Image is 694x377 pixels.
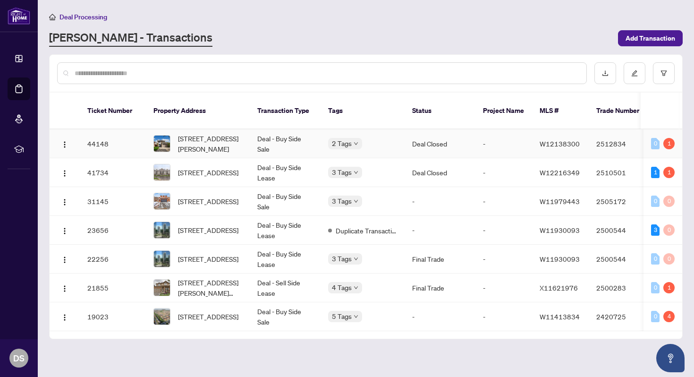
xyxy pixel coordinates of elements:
span: filter [660,70,667,77]
div: 0 [651,311,660,322]
div: 0 [663,196,675,207]
td: - [475,274,532,302]
img: Logo [61,285,68,292]
span: 3 Tags [332,253,352,264]
th: Transaction Type [250,93,321,129]
span: W12216349 [540,168,580,177]
td: Final Trade [405,245,475,274]
td: 44148 [80,129,146,158]
span: download [602,70,609,77]
img: Logo [61,314,68,321]
td: - [405,216,475,245]
button: Open asap [656,344,685,372]
img: Logo [61,256,68,264]
span: [STREET_ADDRESS] [178,254,238,264]
td: 31145 [80,187,146,216]
td: 2512834 [589,129,655,158]
button: Logo [57,280,72,295]
span: W11930093 [540,255,580,263]
td: Deal - Buy Side Sale [250,302,321,331]
td: - [405,302,475,331]
td: 21855 [80,274,146,302]
span: down [354,170,358,175]
span: Add Transaction [626,31,675,46]
td: Deal - Buy Side Sale [250,187,321,216]
td: 23656 [80,216,146,245]
span: down [354,199,358,204]
span: [STREET_ADDRESS] [178,167,238,178]
span: home [49,14,56,20]
button: Logo [57,136,72,151]
td: 22256 [80,245,146,274]
div: 4 [663,311,675,322]
span: edit [631,70,638,77]
span: Deal Processing [59,13,107,21]
td: Deal - Buy Side Sale [250,129,321,158]
button: Add Transaction [618,30,683,46]
td: - [475,216,532,245]
a: [PERSON_NAME] - Transactions [49,30,212,47]
td: 2420725 [589,302,655,331]
span: [STREET_ADDRESS] [178,311,238,322]
span: down [354,257,358,261]
img: Logo [61,198,68,206]
img: thumbnail-img [154,308,170,325]
td: - [475,129,532,158]
td: - [475,245,532,274]
div: 0 [663,224,675,236]
div: 1 [663,138,675,149]
img: thumbnail-img [154,136,170,152]
td: - [475,302,532,331]
button: Logo [57,251,72,266]
div: 0 [651,138,660,149]
td: Deal - Buy Side Lease [250,216,321,245]
img: thumbnail-img [154,251,170,267]
td: Deal - Buy Side Lease [250,245,321,274]
td: 2500544 [589,245,655,274]
span: 2 Tags [332,138,352,149]
th: Trade Number [589,93,655,129]
td: Deal - Sell Side Lease [250,274,321,302]
button: edit [624,62,645,84]
div: 0 [651,282,660,293]
span: [STREET_ADDRESS] [178,225,238,235]
td: 41734 [80,158,146,187]
td: Final Trade [405,274,475,302]
button: Logo [57,223,72,238]
button: download [594,62,616,84]
td: 19023 [80,302,146,331]
span: 5 Tags [332,311,352,322]
th: Project Name [475,93,532,129]
span: 3 Tags [332,167,352,178]
td: Deal Closed [405,158,475,187]
img: Logo [61,170,68,177]
td: - [405,187,475,216]
div: 1 [663,282,675,293]
img: logo [8,7,30,25]
th: Status [405,93,475,129]
span: down [354,141,358,146]
th: Property Address [146,93,250,129]
img: thumbnail-img [154,280,170,296]
img: thumbnail-img [154,164,170,180]
span: DS [13,351,25,365]
span: Duplicate Transaction [336,225,397,236]
button: Logo [57,165,72,180]
span: W11413834 [540,312,580,321]
span: [STREET_ADDRESS] [178,196,238,206]
div: 0 [651,196,660,207]
td: 2510501 [589,158,655,187]
th: MLS # [532,93,589,129]
span: down [354,314,358,319]
span: 4 Tags [332,282,352,293]
td: - [475,158,532,187]
td: Deal Closed [405,129,475,158]
span: [STREET_ADDRESS][PERSON_NAME][PERSON_NAME] [178,277,242,298]
img: thumbnail-img [154,193,170,209]
th: Tags [321,93,405,129]
div: 3 [651,224,660,236]
span: [STREET_ADDRESS][PERSON_NAME] [178,133,242,154]
div: 1 [663,167,675,178]
td: Deal - Buy Side Lease [250,158,321,187]
th: Ticket Number [80,93,146,129]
